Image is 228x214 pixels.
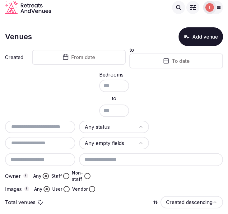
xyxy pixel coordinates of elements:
[5,1,51,14] svg: Retreats and Venues company logo
[5,173,28,179] label: Owner
[23,173,28,178] button: Owner
[51,173,62,179] label: Staff
[129,53,223,68] button: To date
[24,186,29,191] button: Images
[5,31,32,42] h1: Venues
[112,95,116,102] span: to
[99,72,124,77] label: Bedrooms
[5,199,35,206] p: Total venues
[5,55,23,60] label: Created
[5,1,51,14] a: Visit the homepage
[52,186,62,192] label: User
[72,170,83,182] label: Non-staff
[34,186,42,192] label: Any
[71,54,95,60] span: From date
[129,47,134,53] label: to
[33,173,41,179] label: Any
[172,58,190,64] span: To date
[205,3,214,12] img: Irene Gonzales
[32,50,126,65] button: From date
[5,186,29,192] label: Images
[72,186,88,192] label: Vendor
[179,27,223,46] button: Add venue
